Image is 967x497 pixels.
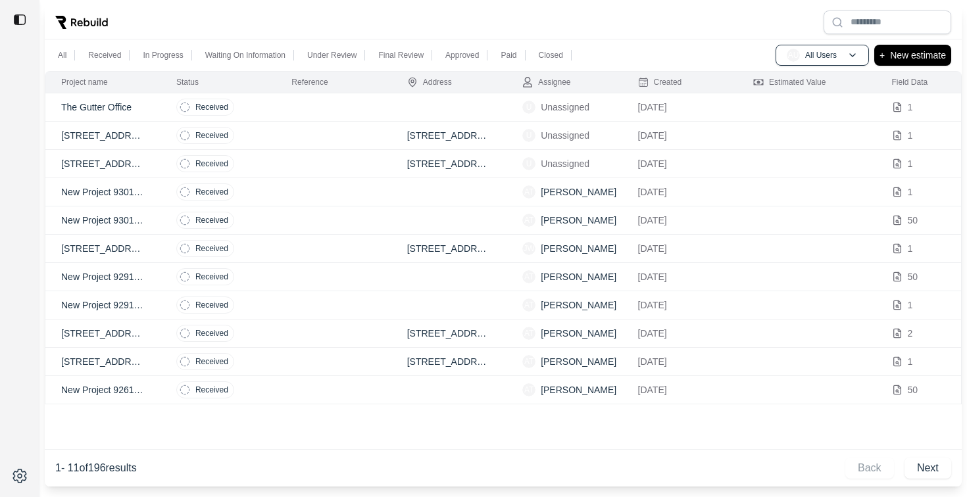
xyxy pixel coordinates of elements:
[391,235,507,263] td: [STREET_ADDRESS][US_STATE]
[541,214,616,227] p: [PERSON_NAME]
[522,101,535,114] span: U
[874,45,951,66] button: +New estimate
[908,383,918,396] p: 50
[61,383,145,396] p: New Project 9261141
[753,77,826,87] div: Estimated Value
[522,129,535,142] span: U
[892,77,928,87] div: Field Data
[638,355,722,368] p: [DATE]
[522,327,535,340] span: AT
[522,77,570,87] div: Assignee
[908,242,913,255] p: 1
[541,355,616,368] p: [PERSON_NAME]
[391,348,507,376] td: [STREET_ADDRESS][US_STATE]
[638,185,722,199] p: [DATE]
[890,47,946,63] p: New estimate
[541,101,589,114] p: Unassigned
[195,328,228,339] p: Received
[541,298,616,312] p: [PERSON_NAME]
[195,158,228,169] p: Received
[522,157,535,170] span: U
[61,157,145,170] p: [STREET_ADDRESS][US_STATE][US_STATE]
[407,77,452,87] div: Address
[522,298,535,312] span: AT
[61,185,145,199] p: New Project 9301519
[541,185,616,199] p: [PERSON_NAME]
[638,214,722,227] p: [DATE]
[541,327,616,340] p: [PERSON_NAME]
[61,101,145,114] p: The Gutter Office
[61,129,145,142] p: [STREET_ADDRESS][US_STATE].
[61,77,108,87] div: Project name
[908,101,913,114] p: 1
[776,45,869,66] button: AUAll Users
[541,383,616,396] p: [PERSON_NAME]
[55,16,108,29] img: Rebuild
[638,157,722,170] p: [DATE]
[880,47,885,63] p: +
[522,185,535,199] span: AT
[195,356,228,367] p: Received
[908,185,913,199] p: 1
[539,50,563,60] p: Closed
[638,77,682,87] div: Created
[195,215,228,225] p: Received
[378,50,424,60] p: Final Review
[908,214,918,227] p: 50
[908,355,913,368] p: 1
[908,129,913,142] p: 1
[195,130,228,141] p: Received
[55,460,137,476] p: 1 - 11 of 196 results
[905,458,951,479] button: Next
[143,50,183,60] p: In Progress
[195,272,228,282] p: Received
[61,298,145,312] p: New Project 9291759
[638,242,722,255] p: [DATE]
[638,298,722,312] p: [DATE]
[522,383,535,396] span: AT
[805,50,837,60] p: All Users
[541,270,616,283] p: [PERSON_NAME]
[638,383,722,396] p: [DATE]
[908,157,913,170] p: 1
[61,270,145,283] p: New Project 9291814
[638,129,722,142] p: [DATE]
[908,270,918,283] p: 50
[195,243,228,254] p: Received
[522,242,535,255] span: JW
[58,50,66,60] p: All
[445,50,479,60] p: Approved
[787,49,800,62] span: AU
[61,214,145,227] p: New Project 9301330
[291,77,328,87] div: Reference
[13,13,26,26] img: toggle sidebar
[522,214,535,227] span: AT
[908,327,913,340] p: 2
[176,77,199,87] div: Status
[522,355,535,368] span: AT
[638,270,722,283] p: [DATE]
[541,129,589,142] p: Unassigned
[501,50,516,60] p: Paid
[205,50,285,60] p: Waiting On Information
[908,298,913,312] p: 1
[195,385,228,395] p: Received
[522,270,535,283] span: AT
[391,122,507,150] td: [STREET_ADDRESS]
[391,319,507,348] td: [STREET_ADDRESS][US_STATE]
[638,101,722,114] p: [DATE]
[61,327,145,340] p: [STREET_ADDRESS][US_STATE][US_STATE]. - Recon
[541,157,589,170] p: Unassigned
[391,150,507,178] td: [STREET_ADDRESS][US_STATE]
[195,300,228,310] p: Received
[61,355,145,368] p: [STREET_ADDRESS][US_STATE][US_STATE].
[307,50,357,60] p: Under Review
[195,102,228,112] p: Received
[195,187,228,197] p: Received
[541,242,616,255] p: [PERSON_NAME]
[88,50,121,60] p: Received
[638,327,722,340] p: [DATE]
[61,242,145,255] p: [STREET_ADDRESS][US_STATE][US_STATE]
